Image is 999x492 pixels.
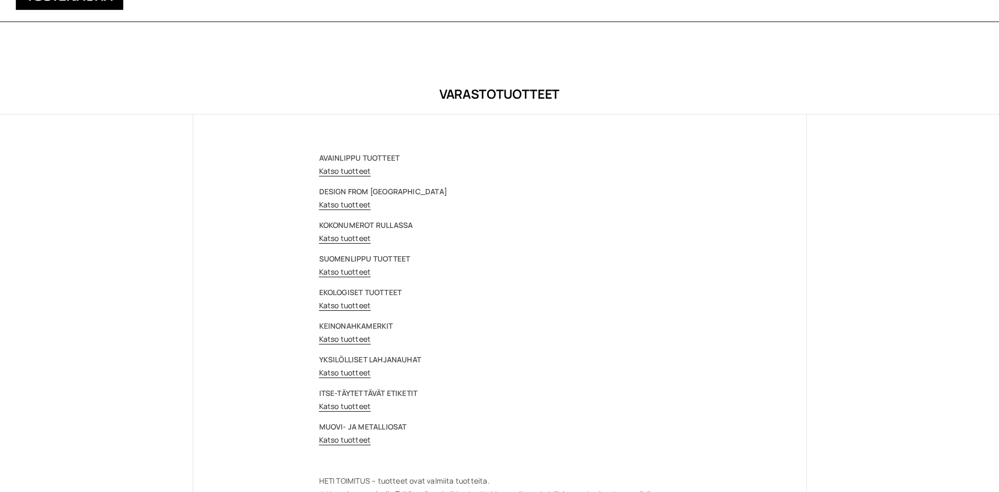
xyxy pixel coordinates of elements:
strong: KOKONUMEROT RULLASSA [319,220,413,230]
strong: YKSILÖLLISET LAHJANAUHAT [319,354,422,364]
a: Katso tuotteet [319,334,371,344]
strong: AVAINLIPPU TUOTTEET [319,153,400,163]
a: Katso tuotteet [319,200,371,210]
strong: SUOMENLIPPU TUOTTEET [319,254,411,264]
strong: MUOVI- JA METALLIOSAT [319,422,407,432]
a: Katso tuotteet [319,300,371,310]
strong: DESIGN FROM [GEOGRAPHIC_DATA] [319,186,447,196]
h1: Varastotuotteet [193,85,807,102]
a: Katso tuotteet [319,233,371,243]
strong: ITSE-TÄYTETTÄVÄT ETIKETIT [319,388,418,398]
a: Katso tuotteet [319,401,371,411]
strong: KEINONAHKAMERKIT [319,321,393,331]
strong: EKOLOGISET TUOTTEET [319,287,402,297]
a: Katso tuotteet [319,267,371,277]
a: Katso tuotteet [319,435,371,445]
a: Katso tuotteet [319,368,371,378]
a: Katso tuotteet [319,166,371,176]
